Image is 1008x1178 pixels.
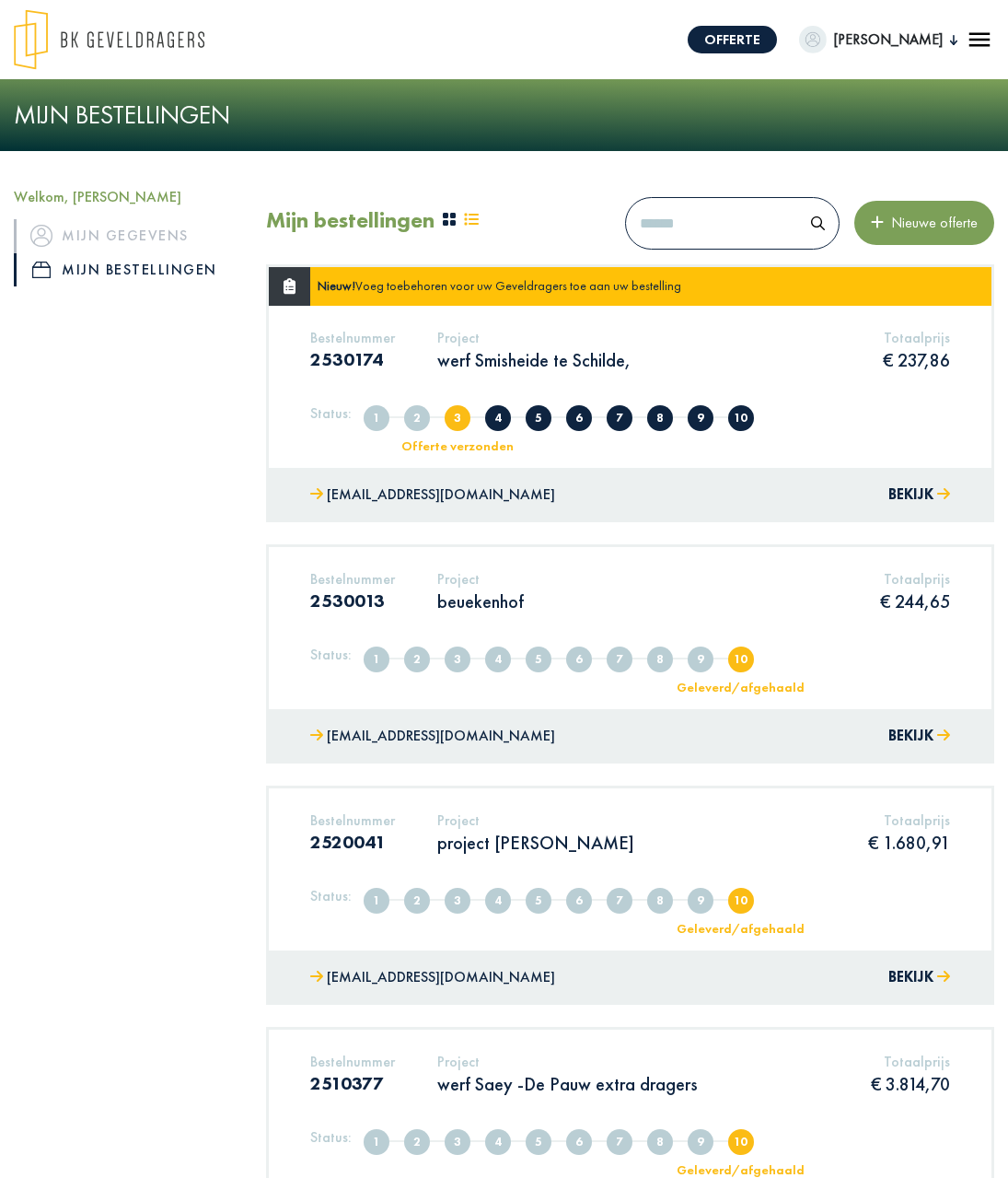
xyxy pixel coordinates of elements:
[880,570,950,588] h5: Totaalprijs
[364,405,389,431] span: Aangemaakt
[485,647,511,672] span: Offerte in overleg
[437,570,524,588] h5: Project
[526,405,551,431] span: Offerte afgekeurd
[880,589,950,613] p: € 244,65
[883,329,950,346] h5: Totaalprijs
[445,1129,470,1155] span: Offerte verzonden
[310,329,395,346] h5: Bestelnummer
[437,1072,698,1096] p: werf Saey -De Pauw extra dragers
[445,888,470,914] span: Offerte verzonden
[647,647,673,672] span: In nabehandeling
[14,9,204,70] img: logo
[799,26,957,53] button: [PERSON_NAME]
[688,1129,713,1155] span: Klaar voor levering/afhaling
[485,1129,511,1155] span: Offerte in overleg
[437,329,631,346] h5: Project
[310,267,689,305] div: Voeg toebehoren voor uw Geveldragers toe aan uw bestelling
[14,219,238,253] a: iconMijn gegevens
[14,99,994,131] h1: Mijn bestellingen
[728,888,754,914] span: Geleverd/afgehaald
[485,888,511,914] span: Offerte in overleg
[437,1053,698,1070] h5: Project
[966,26,993,53] img: icon
[364,647,389,672] span: Aangemaakt
[310,887,352,904] h5: Status:
[665,681,817,694] div: Geleverd/afgehaald
[404,1129,430,1155] span: Volledig
[647,888,673,914] span: In nabehandeling
[310,1072,395,1094] h3: 2510377
[364,888,389,914] span: Aangemaakt
[647,405,673,431] span: In nabehandeling
[437,811,634,829] h5: Project
[437,831,634,855] p: project [PERSON_NAME]
[526,888,551,914] span: Offerte afgekeurd
[665,922,817,935] div: Geleverd/afgehaald
[364,1129,389,1155] span: Aangemaakt
[445,647,470,672] span: Offerte verzonden
[310,964,555,991] a: [EMAIL_ADDRESS][DOMAIN_NAME]
[310,589,395,612] h3: 2530013
[437,589,524,613] p: beuekenhof
[14,253,238,287] a: iconMijn bestellingen
[688,26,777,53] a: Offerte
[437,348,631,372] p: werf Smisheide te Schilde,
[310,1053,395,1070] h5: Bestelnummer
[883,348,950,372] p: € 237,86
[566,1129,592,1155] span: Offerte goedgekeurd
[310,811,395,829] h5: Bestelnummer
[811,216,825,230] img: search.svg
[566,647,592,672] span: Offerte goedgekeurd
[965,25,994,54] button: Toggle navigation
[868,831,950,855] p: € 1.680,91
[854,201,994,246] button: Nieuwe offerte
[888,964,950,991] button: Bekijk
[310,482,555,508] a: [EMAIL_ADDRESS][DOMAIN_NAME]
[607,1129,632,1155] span: In productie
[888,482,950,508] button: Bekijk
[310,646,352,663] h5: Status:
[266,207,434,234] h2: Mijn bestellingen
[827,29,950,51] span: [PERSON_NAME]
[728,1129,754,1155] span: Geleverd/afgehaald
[665,1163,817,1176] div: Geleverd/afgehaald
[728,405,754,431] span: Geleverd/afgehaald
[381,439,533,452] div: Offerte verzonden
[799,26,827,53] img: dummypic.png
[647,1129,673,1155] span: In nabehandeling
[526,1129,551,1155] span: Offerte afgekeurd
[607,405,632,431] span: In productie
[404,405,430,431] span: Volledig
[485,405,511,431] span: Offerte in overleg
[871,1053,950,1070] h5: Totaalprijs
[32,262,51,278] img: icon
[688,405,713,431] span: Klaar voor levering/afhaling
[728,647,754,672] span: Geleverd/afgehaald
[318,277,355,294] strong: Nieuw!
[310,1128,352,1146] h5: Status:
[607,888,632,914] span: In productie
[607,647,632,672] span: In productie
[526,647,551,672] span: Offerte afgekeurd
[404,888,430,914] span: Volledig
[445,405,470,431] span: Offerte verzonden
[566,405,592,431] span: Offerte goedgekeurd
[688,647,713,672] span: Klaar voor levering/afhaling
[310,723,555,750] a: [EMAIL_ADDRESS][DOMAIN_NAME]
[871,1072,950,1096] p: € 3.814,70
[688,888,713,914] span: Klaar voor levering/afhaling
[566,888,592,914] span: Offerte goedgekeurd
[404,647,430,672] span: Volledig
[884,213,978,232] span: Nieuwe offerte
[888,723,950,750] button: Bekijk
[310,570,395,588] h5: Bestelnummer
[310,831,395,853] h3: 2520041
[868,811,950,829] h5: Totaalprijs
[14,188,238,205] h5: Welkom, [PERSON_NAME]
[310,348,395,370] h3: 2530174
[30,225,52,247] img: icon
[310,404,352,422] h5: Status:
